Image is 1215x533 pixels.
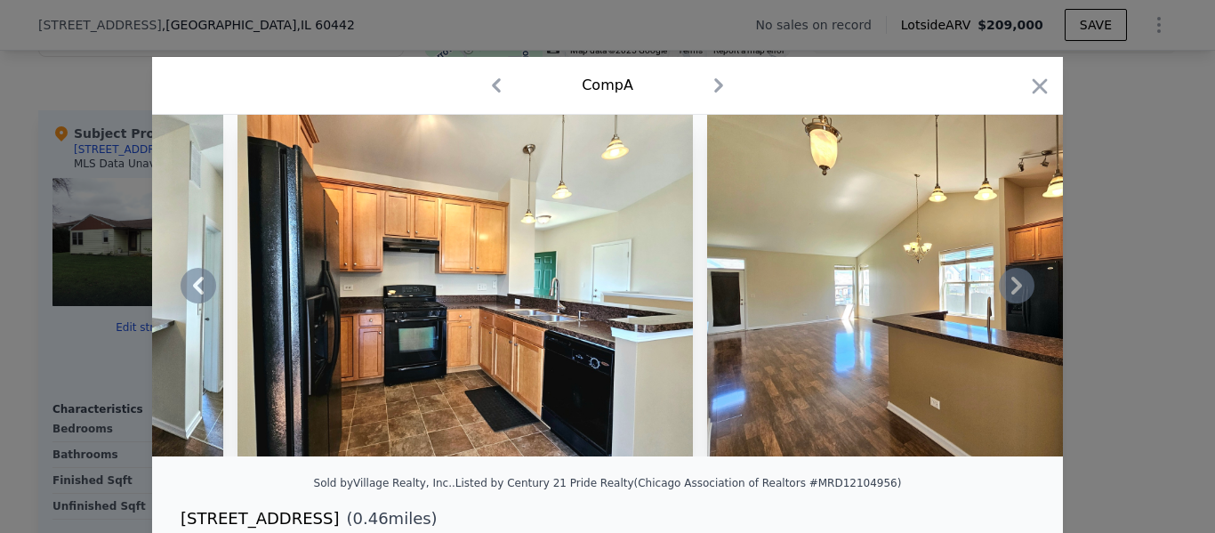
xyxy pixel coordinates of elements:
div: Comp A [582,75,633,96]
img: Property Img [237,115,693,456]
div: Sold by Village Realty, Inc. . [314,477,455,489]
span: 0.46 [353,509,389,528]
div: Listed by Century 21 Pride Realty (Chicago Association of Realtors #MRD12104956) [455,477,902,489]
span: ( miles) [339,506,437,531]
img: Property Img [707,115,1163,456]
div: [STREET_ADDRESS] [181,506,339,531]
